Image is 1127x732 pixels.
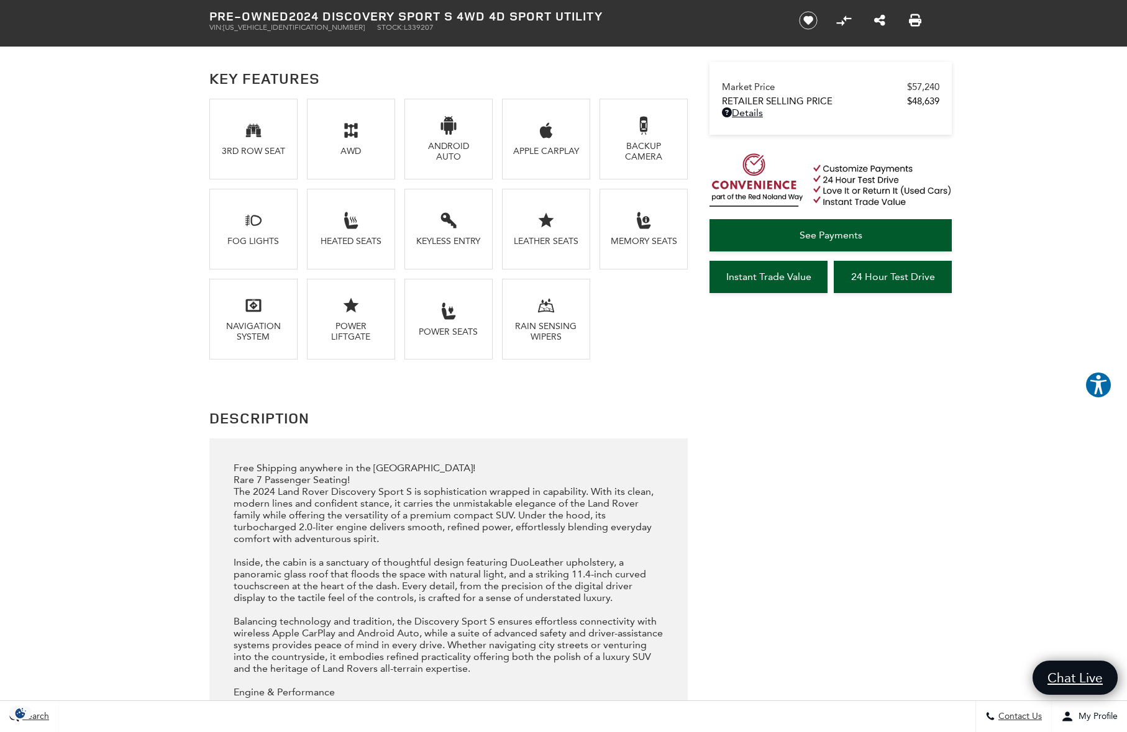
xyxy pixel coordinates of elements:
a: Retailer Selling Price $48,639 [722,96,939,107]
span: [US_VEHICLE_IDENTIFICATION_NUMBER] [223,23,365,32]
button: Save vehicle [795,11,822,30]
aside: Accessibility Help Desk [1085,371,1112,401]
div: 3rd Row Seat [219,146,287,156]
span: Stock: [377,23,404,32]
div: Android Auto [414,141,482,162]
div: Leather Seats [513,236,580,246]
button: Explore your accessibility options [1085,371,1112,399]
a: Chat Live [1033,661,1118,695]
a: Instant Trade Value [710,261,828,293]
a: Share this Pre-Owned 2024 Discovery Sport S 4WD 4D Sport Utility [874,13,885,28]
a: Details [722,107,939,119]
span: My Profile [1074,712,1118,722]
a: Market Price $57,240 [722,81,939,93]
div: Privacy Settings [6,707,35,720]
span: Contact Us [995,712,1042,722]
span: $57,240 [907,81,939,93]
div: Backup Camera [610,141,678,162]
h1: 2024 Discovery Sport S 4WD 4D Sport Utility [209,9,778,23]
div: Heated Seats [317,236,385,246]
span: 24 Hour Test Drive [851,271,935,282]
div: Power Seats [414,327,482,337]
div: Apple CarPlay [513,146,580,156]
div: Keyless Entry [414,236,482,246]
div: Rain Sensing Wipers [513,321,580,342]
div: Fog Lights [219,236,287,246]
strong: Pre-Owned [209,7,289,24]
div: Power Liftgate [317,321,385,342]
div: Memory Seats [610,236,678,246]
span: Instant Trade Value [726,271,811,282]
a: See Payments [710,219,952,251]
a: Print this Pre-Owned 2024 Discovery Sport S 4WD 4D Sport Utility [909,13,921,28]
span: See Payments [800,229,862,241]
span: L339207 [404,23,434,32]
div: AWD [317,146,385,156]
span: $48,639 [907,96,939,107]
button: Open user profile menu [1052,701,1127,732]
span: Market Price [722,81,907,93]
span: Retailer Selling Price [722,96,907,107]
h2: Description [209,407,688,429]
span: Chat Live [1041,669,1109,686]
div: Navigation System [219,321,287,342]
h2: Key Features [209,67,688,89]
span: VIN: [209,23,223,32]
button: Compare Vehicle [834,11,853,30]
a: 24 Hour Test Drive [834,261,952,293]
